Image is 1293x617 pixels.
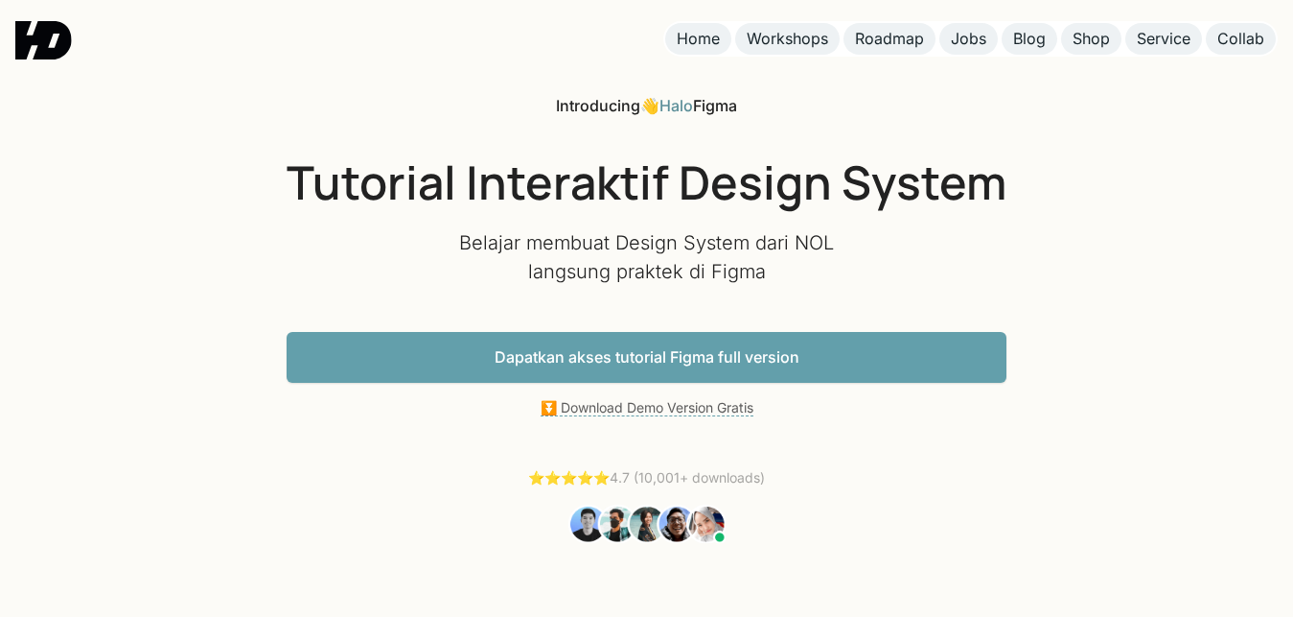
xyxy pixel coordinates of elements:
a: Service [1125,23,1202,55]
div: 4.7 (10,001+ downloads) [528,468,765,488]
div: Workshops [747,29,828,49]
a: Jobs [939,23,998,55]
div: Shop [1073,29,1110,49]
a: ⏬ Download Demo Version Gratis [541,399,753,416]
a: Home [665,23,731,55]
p: Belajar membuat Design System dari NOL langsung praktek di Figma [455,228,839,286]
a: Collab [1206,23,1276,55]
a: Roadmap [843,23,935,55]
a: Halo [659,96,693,115]
div: Collab [1217,29,1264,49]
div: Roadmap [855,29,924,49]
div: 👋 [556,96,737,116]
div: Home [677,29,720,49]
img: Students Tutorial Belajar UI Design dari NOL Figma HaloFigma [567,504,726,544]
a: ⭐️⭐️⭐️⭐️⭐️ [528,469,610,486]
div: Service [1137,29,1190,49]
a: Shop [1061,23,1121,55]
div: Jobs [951,29,986,49]
h1: Tutorial Interaktif Design System [287,154,1006,210]
a: Dapatkan akses tutorial Figma full version [287,332,1006,383]
a: Workshops [735,23,840,55]
span: Figma [693,96,737,115]
a: Blog [1002,23,1057,55]
div: Blog [1013,29,1046,49]
span: Introducing [556,96,640,115]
